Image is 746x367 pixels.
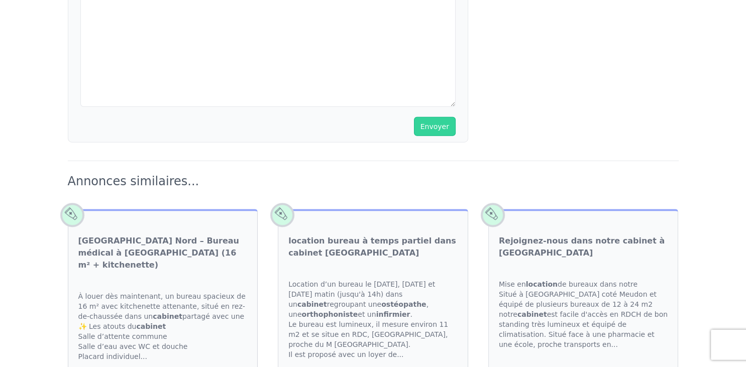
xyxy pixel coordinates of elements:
a: Rejoignez-nous dans notre cabinet à [GEOGRAPHIC_DATA] [499,235,668,260]
strong: location [526,281,558,289]
strong: cabinet [136,323,166,331]
a: [GEOGRAPHIC_DATA] Nord – Bureau médical à [GEOGRAPHIC_DATA] (16 m² + kitchenette) [78,235,248,272]
strong: cabinet [297,301,327,309]
strong: cabinet [153,313,182,321]
strong: ostéopathe [381,301,426,309]
h2: Annonces similaires... [68,173,679,189]
strong: infirmier [376,311,410,319]
strong: cabinet [517,311,547,319]
div: Mise en de bureaux dans notre Situé à [GEOGRAPHIC_DATA] coté Meudon et équipé de plusieurs bureau... [489,270,678,360]
button: Envoyer [414,117,456,136]
a: location bureau à temps partiel dans cabinet [GEOGRAPHIC_DATA] [288,235,458,260]
strong: orthophoniste [302,311,358,319]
